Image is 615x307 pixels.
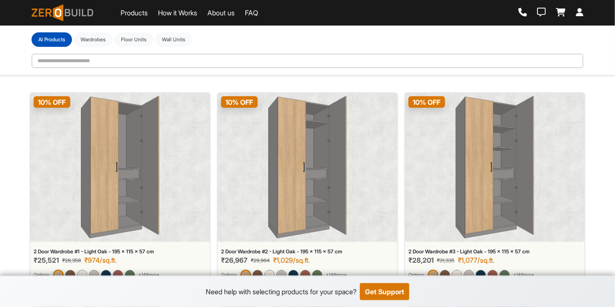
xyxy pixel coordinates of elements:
[488,270,498,280] img: 2 Door Wardrobe #3 - Earth Brown - 195 x 115 x 57 cm
[113,270,123,280] img: 2 Door Wardrobe #1 - Earth Brown - 195 x 115 x 57 cm
[408,272,425,278] small: Options:
[360,283,409,300] button: Get Support
[452,270,462,280] img: 2 Door Wardrobe #3 - Ivory Cream - 195 x 115 x 57 cm
[437,257,454,264] span: ₹31,335
[456,96,534,238] img: 2 Door Wardrobe #3 - Light Oak - 195 x 115 x 57 cm
[576,8,583,17] a: Login
[458,256,494,264] div: ₹1,077/sq.ft.
[253,270,263,280] img: 2 Door Wardrobe #2 - Walnut Brown - 195 x 115 x 57 cm
[32,4,93,21] img: ZeroBuild logo
[464,270,474,280] img: 2 Door Wardrobe #3 - Sandstone - 195 x 115 x 57 cm
[326,272,347,278] span: + 146 more
[312,270,322,280] img: 2 Door Wardrobe #2 - English Green - 195 x 115 x 57 cm
[221,249,394,255] div: 2 Door Wardrobe #2 - Light Oak - 195 x 115 x 57 cm
[30,92,210,287] a: 2 Door Wardrobe #1 - Light Oak - 195 x 115 x 57 cm10% OFF2 Door Wardrobe #1 - Light Oak - 195 x 1...
[53,270,63,280] img: 2 Door Wardrobe #1 - Light Oak - 195 x 115 x 57 cm
[428,270,438,280] img: 2 Door Wardrobe #3 - Light Oak - 195 x 115 x 57 cm
[138,272,159,278] span: + 146 more
[89,270,99,280] img: 2 Door Wardrobe #1 - Sandstone - 195 x 115 x 57 cm
[221,256,247,264] span: ₹26,967
[62,257,81,264] span: ₹28,358
[84,256,117,264] div: ₹974/sq.ft.
[513,272,534,278] span: + 146 more
[251,257,270,264] span: ₹29,964
[34,272,50,278] small: Options:
[32,32,72,47] button: Al Products
[206,287,356,297] div: Need help with selecting products for your space?
[74,32,112,47] button: Wardrobes
[155,32,192,47] button: Wall Units
[34,96,70,108] span: 10 % OFF
[268,96,347,238] img: 2 Door Wardrobe #2 - Light Oak - 195 x 115 x 57 cm
[158,8,197,18] a: How it Works
[408,96,445,108] span: 10 % OFF
[264,270,275,280] img: 2 Door Wardrobe #2 - Ivory Cream - 195 x 115 x 57 cm
[408,249,581,255] div: 2 Door Wardrobe #3 - Light Oak - 195 x 115 x 57 cm
[125,270,135,280] img: 2 Door Wardrobe #1 - English Green - 195 x 115 x 57 cm
[440,270,450,280] img: 2 Door Wardrobe #3 - Walnut Brown - 195 x 115 x 57 cm
[34,249,207,255] div: 2 Door Wardrobe #1 - Light Oak - 195 x 115 x 57 cm
[114,32,153,47] button: Floor Units
[273,256,310,264] div: ₹1,029/sq.ft.
[34,256,59,264] span: ₹25,521
[405,92,585,287] a: 2 Door Wardrobe #3 - Light Oak - 195 x 115 x 57 cm10% OFF2 Door Wardrobe #3 - Light Oak - 195 x 1...
[276,270,287,280] img: 2 Door Wardrobe #2 - Sandstone - 195 x 115 x 57 cm
[476,270,486,280] img: 2 Door Wardrobe #3 - Graphite Blue - 195 x 115 x 57 cm
[245,8,258,18] a: FAQ
[121,8,148,18] a: Products
[300,270,310,280] img: 2 Door Wardrobe #2 - Earth Brown - 195 x 115 x 57 cm
[217,92,398,287] a: 2 Door Wardrobe #2 - Light Oak - 195 x 115 x 57 cm10% OFF2 Door Wardrobe #2 - Light Oak - 195 x 1...
[221,272,237,278] small: Options:
[500,270,510,280] img: 2 Door Wardrobe #3 - English Green - 195 x 115 x 57 cm
[408,256,434,264] span: ₹28,201
[65,270,75,280] img: 2 Door Wardrobe #1 - Walnut Brown - 195 x 115 x 57 cm
[81,96,159,238] img: 2 Door Wardrobe #1 - Light Oak - 195 x 115 x 57 cm
[207,8,235,18] a: About us
[221,96,258,108] span: 10 % OFF
[77,270,87,280] img: 2 Door Wardrobe #1 - Ivory Cream - 195 x 115 x 57 cm
[101,270,111,280] img: 2 Door Wardrobe #1 - Graphite Blue - 195 x 115 x 57 cm
[240,270,251,280] img: 2 Door Wardrobe #2 - Light Oak - 195 x 115 x 57 cm
[288,270,299,280] img: 2 Door Wardrobe #2 - Graphite Blue - 195 x 115 x 57 cm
